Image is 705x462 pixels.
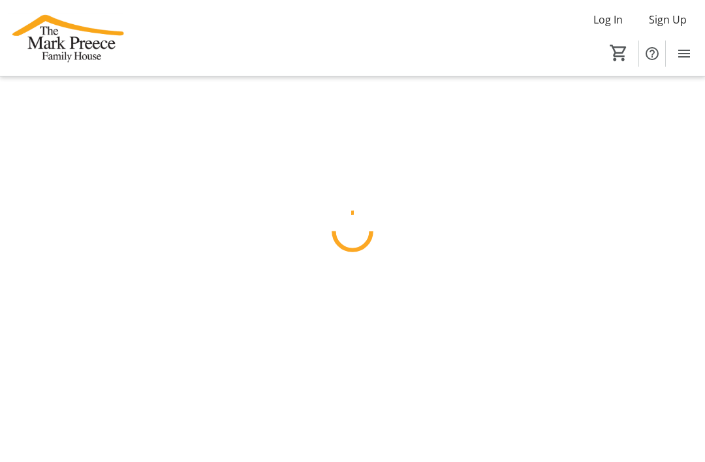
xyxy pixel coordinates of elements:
[8,5,124,71] img: The Mark Preece Family House's Logo
[671,41,697,67] button: Menu
[583,9,633,30] button: Log In
[649,12,687,27] span: Sign Up
[607,41,631,65] button: Cart
[638,9,697,30] button: Sign Up
[639,41,665,67] button: Help
[593,12,623,27] span: Log In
